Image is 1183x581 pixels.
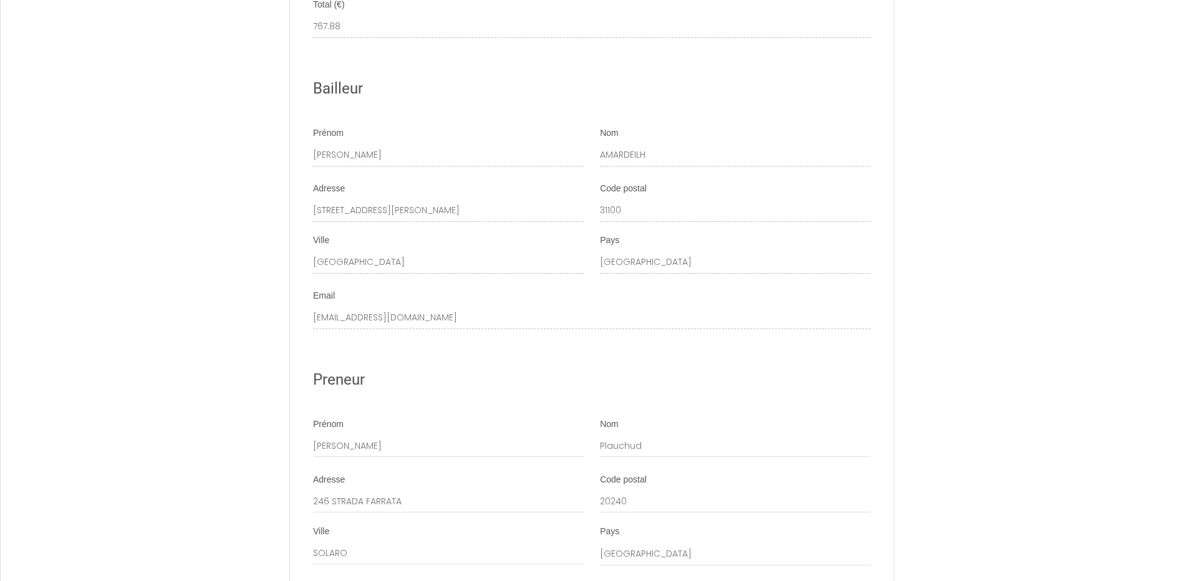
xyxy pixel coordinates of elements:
[313,368,871,392] h2: Preneur
[313,474,345,486] label: Adresse
[600,526,619,538] label: Pays
[600,418,619,431] label: Nom
[313,290,335,302] label: Email
[313,418,344,431] label: Prénom
[600,474,647,486] label: Code postal
[313,526,329,538] label: Ville
[313,234,329,247] label: Ville
[600,234,619,247] label: Pays
[313,183,345,195] label: Adresse
[313,127,344,140] label: Prénom
[313,77,871,101] h2: Bailleur
[600,183,647,195] label: Code postal
[600,127,619,140] label: Nom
